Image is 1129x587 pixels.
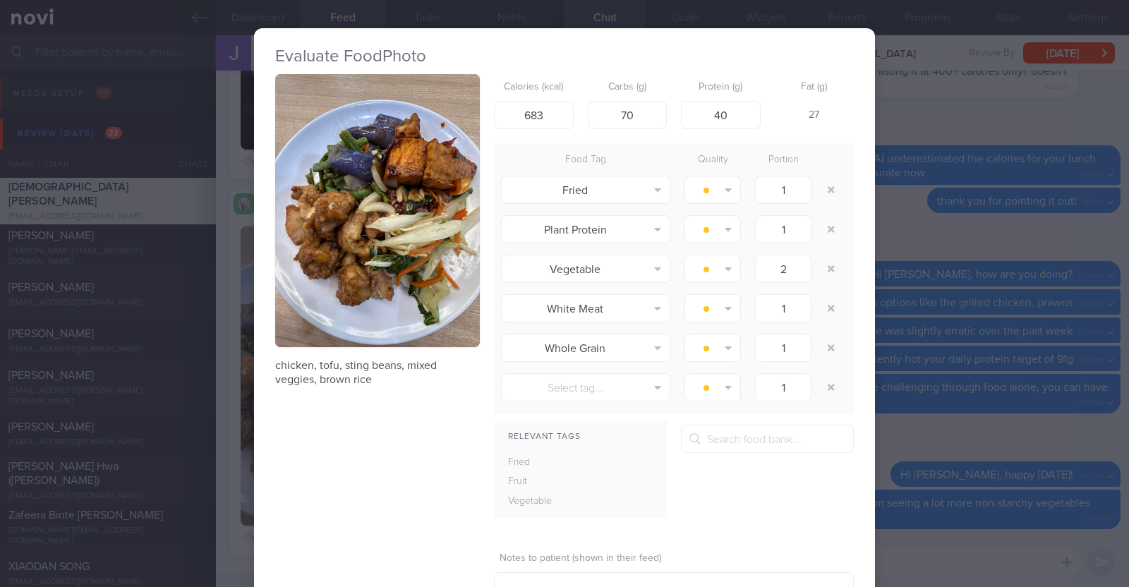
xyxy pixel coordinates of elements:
button: Whole Grain [501,334,670,362]
button: Select tag... [501,373,670,401]
div: Quality [677,150,748,170]
p: chicken, tofu, sting beans, mixed veggies, brown rice [275,358,480,387]
button: Vegetable [501,255,670,283]
input: 250 [494,101,574,129]
input: 1.0 [755,215,811,243]
label: Calories (kcal) [500,81,568,94]
label: Protein (g) [687,81,755,94]
label: Notes to patient (shown in their feed) [500,552,848,565]
label: Carbs (g) [593,81,662,94]
div: Relevant Tags [494,428,667,446]
img: chicken, tofu, sting beans, mixed veggies, brown rice [275,74,480,347]
input: 1.0 [755,255,811,283]
button: White Meat [501,294,670,322]
h2: Evaluate Food Photo [275,46,854,67]
button: Plant Protein [501,215,670,243]
input: 9 [681,101,761,129]
input: Search food bank... [681,425,854,453]
input: 1.0 [755,373,811,401]
input: 1.0 [755,176,811,204]
input: 33 [588,101,668,129]
input: 1.0 [755,294,811,322]
div: Portion [748,150,819,170]
button: Fried [501,176,670,204]
div: 27 [775,101,855,131]
div: Fried [494,453,584,473]
div: Food Tag [494,150,677,170]
div: Fruit [494,472,584,492]
div: Vegetable [494,492,584,512]
label: Fat (g) [780,81,849,94]
input: 1.0 [755,334,811,362]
